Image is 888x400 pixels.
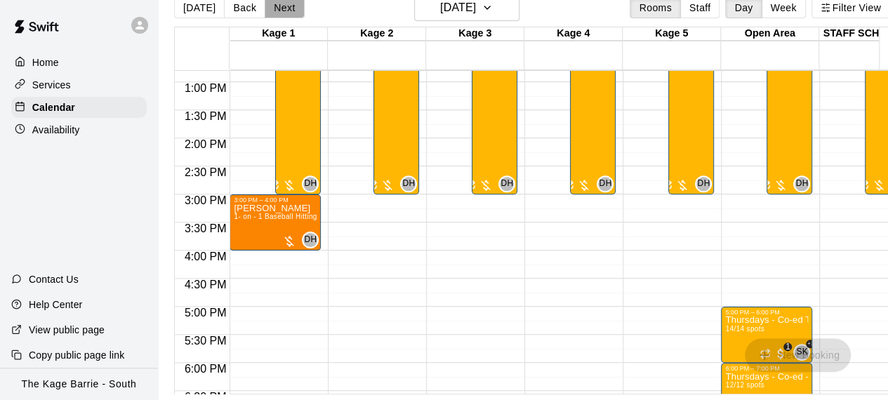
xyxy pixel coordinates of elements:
[29,272,79,286] p: Contact Us
[426,27,524,41] div: Kage 3
[745,348,851,360] span: You don't have the permission to add bookings
[230,194,321,251] div: 3:00 PM – 4:00 PM: Pete Snow
[697,177,710,191] span: DH
[181,82,230,94] span: 1:00 PM
[11,97,147,118] a: Calendar
[304,177,317,191] span: DH
[307,232,319,248] span: Dan Hodgins
[501,177,513,191] span: DH
[725,325,764,333] span: 14/14 spots filled
[181,335,230,347] span: 5:30 PM
[701,175,712,192] span: Dan Hodgins
[230,27,328,41] div: Kage 1
[302,175,319,192] div: Dan Hodgins
[774,347,788,361] span: 1 / 14 customers have paid
[799,344,810,361] span: Steve Kotlarz & 1 other
[32,78,71,92] p: Services
[29,298,82,312] p: Help Center
[498,175,515,192] div: Dan Hodgins
[721,27,819,41] div: Open Area
[400,175,417,192] div: Dan Hodgins
[725,381,764,389] span: 12/12 spots filled
[504,175,515,192] span: Dan Hodgins
[11,74,147,95] a: Services
[406,175,417,192] span: Dan Hodgins
[181,194,230,206] span: 3:00 PM
[234,196,291,204] div: 3:00 PM – 4:00 PM
[623,27,721,41] div: Kage 5
[799,175,810,192] span: Dan Hodgins
[181,138,230,150] span: 2:00 PM
[783,342,792,351] span: 1
[181,363,230,375] span: 6:00 PM
[181,279,230,291] span: 4:30 PM
[795,177,808,191] span: DH
[32,123,80,137] p: Availability
[806,340,814,348] span: +1
[524,27,623,41] div: Kage 4
[725,365,783,372] div: 6:00 PM – 7:00 PM
[29,323,105,337] p: View public page
[597,175,614,192] div: Dan Hodgins
[725,309,783,316] div: 5:00 PM – 6:00 PM
[328,27,426,41] div: Kage 2
[181,166,230,178] span: 2:30 PM
[793,175,810,192] div: Dan Hodgins
[11,52,147,73] a: Home
[22,377,137,392] p: The Kage Barrie - South
[181,110,230,122] span: 1:30 PM
[402,177,415,191] span: DH
[721,307,812,363] div: 5:00 PM – 6:00 PM: Thursdays - Co-ed T-Ball League - 4U - 5U
[29,348,124,362] p: Copy public page link
[307,175,319,192] span: Dan Hodgins
[181,251,230,262] span: 4:00 PM
[695,175,712,192] div: Dan Hodgins
[181,222,230,234] span: 3:30 PM
[11,119,147,140] a: Availability
[32,100,75,114] p: Calendar
[599,177,611,191] span: DH
[304,233,317,247] span: DH
[302,232,319,248] div: Dan Hodgins
[602,175,614,192] span: Dan Hodgins
[234,213,338,220] span: 1- on - 1 Baseball Hitting Clinic
[181,307,230,319] span: 5:00 PM
[32,55,59,69] p: Home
